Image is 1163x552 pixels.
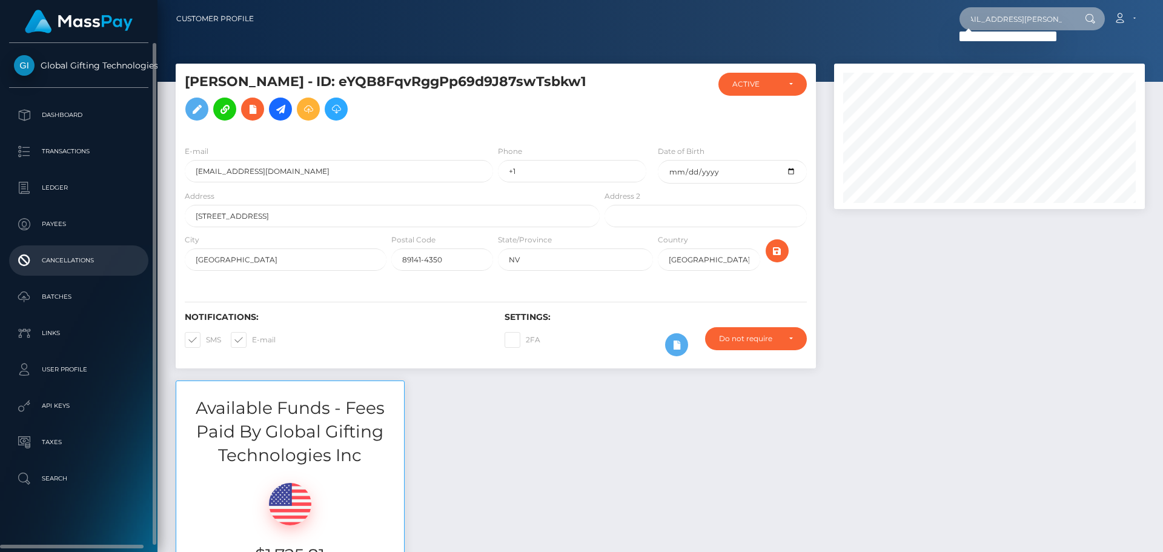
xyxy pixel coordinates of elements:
[705,327,807,350] button: Do not require
[9,100,148,130] a: Dashboard
[9,60,148,71] span: Global Gifting Technologies Inc
[185,73,593,127] h5: [PERSON_NAME] - ID: eYQB8FqvRggPp69d9J87swTsbkw1
[391,234,436,245] label: Postal Code
[718,73,807,96] button: ACTIVE
[732,79,779,89] div: ACTIVE
[269,98,292,121] a: Initiate Payout
[498,146,522,157] label: Phone
[498,234,552,245] label: State/Province
[25,10,133,33] img: MassPay Logo
[14,215,144,233] p: Payees
[176,396,404,468] h3: Available Funds - Fees Paid By Global Gifting Technologies Inc
[605,191,640,202] label: Address 2
[959,7,1073,30] input: Search...
[9,427,148,457] a: Taxes
[176,6,254,32] a: Customer Profile
[185,191,214,202] label: Address
[185,146,208,157] label: E-mail
[14,55,35,76] img: Global Gifting Technologies Inc
[14,288,144,306] p: Batches
[658,146,704,157] label: Date of Birth
[14,142,144,161] p: Transactions
[505,332,540,348] label: 2FA
[185,234,199,245] label: City
[505,312,806,322] h6: Settings:
[9,245,148,276] a: Cancellations
[185,332,221,348] label: SMS
[9,318,148,348] a: Links
[14,251,144,270] p: Cancellations
[9,464,148,494] a: Search
[14,397,144,415] p: API Keys
[14,106,144,124] p: Dashboard
[14,324,144,342] p: Links
[9,354,148,385] a: User Profile
[9,173,148,203] a: Ledger
[231,332,276,348] label: E-mail
[14,361,144,379] p: User Profile
[14,179,144,197] p: Ledger
[9,136,148,167] a: Transactions
[658,234,688,245] label: Country
[185,312,486,322] h6: Notifications:
[14,433,144,451] p: Taxes
[9,282,148,312] a: Batches
[9,391,148,421] a: API Keys
[14,470,144,488] p: Search
[9,209,148,239] a: Payees
[719,334,779,344] div: Do not require
[269,483,311,525] img: USD.png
